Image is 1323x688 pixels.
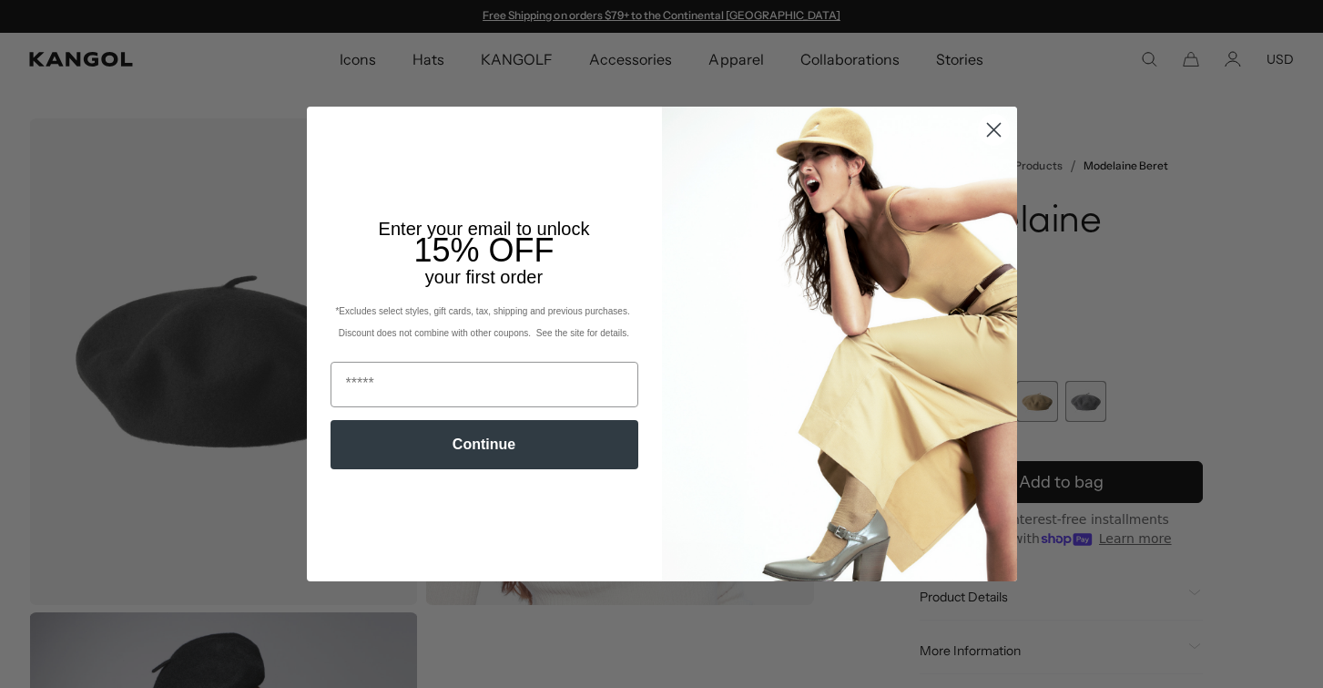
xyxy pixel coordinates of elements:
[978,114,1010,146] button: Close dialog
[331,362,638,407] input: Email
[331,420,638,469] button: Continue
[425,267,543,287] span: your first order
[335,306,632,338] span: *Excludes select styles, gift cards, tax, shipping and previous purchases. Discount does not comb...
[379,219,590,239] span: Enter your email to unlock
[413,231,554,269] span: 15% OFF
[662,107,1017,580] img: 93be19ad-e773-4382-80b9-c9d740c9197f.jpeg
